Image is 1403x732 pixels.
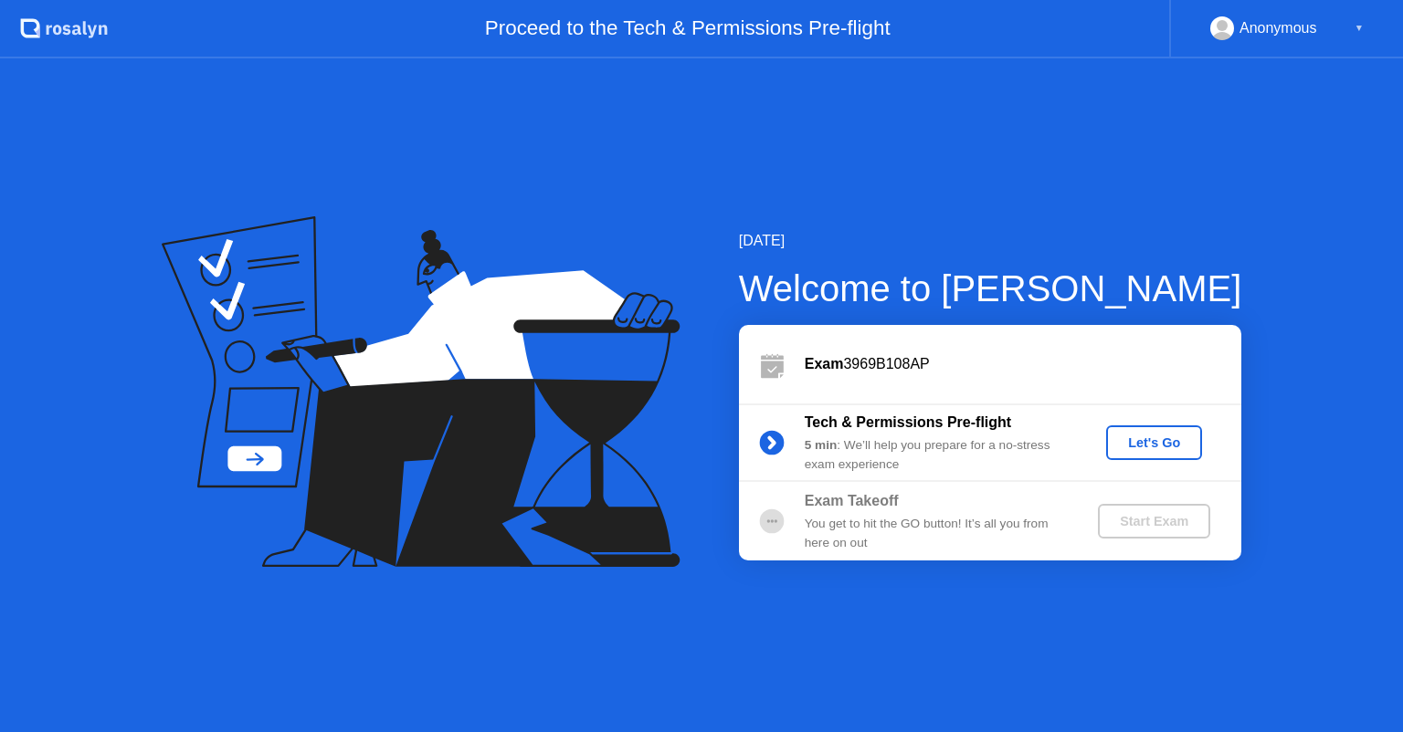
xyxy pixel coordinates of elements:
[1098,504,1210,539] button: Start Exam
[1105,514,1203,528] div: Start Exam
[1106,425,1202,460] button: Let's Go
[805,356,844,371] b: Exam
[805,436,1068,474] div: : We’ll help you prepare for a no-stress exam experience
[805,438,838,452] b: 5 min
[805,414,1011,430] b: Tech & Permissions Pre-flight
[1239,16,1317,40] div: Anonymous
[805,493,899,508] b: Exam Takeoff
[805,515,1068,552] div: You get to hit the GO button! It’s all you from here on out
[805,353,1241,375] div: 3969B108AP
[739,261,1242,316] div: Welcome to [PERSON_NAME]
[739,230,1242,252] div: [DATE]
[1355,16,1364,40] div: ▼
[1113,435,1195,450] div: Let's Go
